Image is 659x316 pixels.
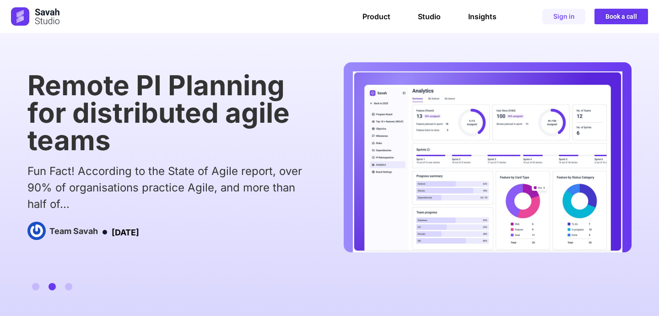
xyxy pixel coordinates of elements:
[613,272,659,316] iframe: Chat Widget
[553,13,574,20] span: Sign in
[27,71,314,154] h1: Remote PI Planning for distributed agile teams
[605,13,637,20] span: Book a call
[49,226,98,236] h4: Team Savah
[49,283,56,290] span: Go to slide 2
[594,9,648,24] a: Book a call
[32,283,39,290] span: Go to slide 1
[65,283,72,290] span: Go to slide 3
[362,12,497,21] nav: Menu
[418,12,441,21] a: Studio
[468,12,497,21] a: Insights
[112,228,139,237] time: [DATE]
[542,9,585,24] a: Sign in
[27,222,46,240] img: Picture of Team Savah
[27,62,632,274] div: 2 / 3
[27,163,314,212] div: Fun Fact! According to the State of Agile report, over 90% of organisations practice Agile, and m...
[362,12,390,21] a: Product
